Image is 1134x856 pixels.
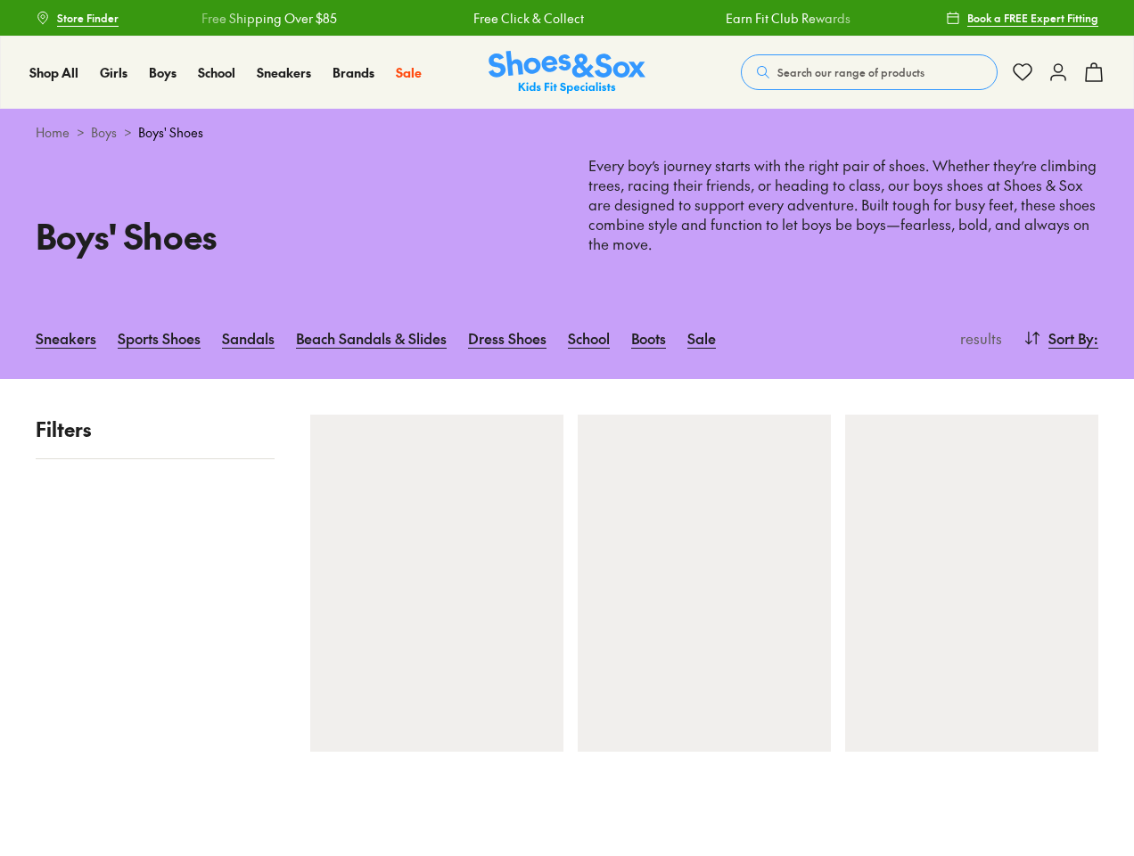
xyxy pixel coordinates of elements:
[777,64,924,80] span: Search our range of products
[29,63,78,81] span: Shop All
[296,318,447,358] a: Beach Sandals & Slides
[257,63,311,81] span: Sneakers
[36,318,96,358] a: Sneakers
[91,123,117,142] a: Boys
[489,51,645,95] a: Shoes & Sox
[222,318,275,358] a: Sandals
[100,63,127,81] span: Girls
[257,63,311,82] a: Sneakers
[568,318,610,358] a: School
[396,63,422,81] span: Sale
[967,10,1098,26] span: Book a FREE Expert Fitting
[468,318,546,358] a: Dress Shoes
[198,63,235,81] span: School
[1048,327,1094,349] span: Sort By
[588,156,1098,254] p: Every boy’s journey starts with the right pair of shoes. Whether they’re climbing trees, racing t...
[57,10,119,26] span: Store Finder
[953,327,1002,349] p: results
[489,51,645,95] img: SNS_Logo_Responsive.svg
[946,2,1098,34] a: Book a FREE Expert Fitting
[631,318,666,358] a: Boots
[118,318,201,358] a: Sports Shoes
[1094,327,1098,349] span: :
[149,63,177,82] a: Boys
[100,63,127,82] a: Girls
[687,318,716,358] a: Sale
[725,9,850,28] a: Earn Fit Club Rewards
[472,9,583,28] a: Free Click & Collect
[201,9,336,28] a: Free Shipping Over $85
[36,123,70,142] a: Home
[741,54,998,90] button: Search our range of products
[1023,318,1098,358] button: Sort By:
[138,123,203,142] span: Boys' Shoes
[36,2,119,34] a: Store Finder
[36,210,546,261] h1: Boys' Shoes
[36,123,1098,142] div: > >
[36,415,275,444] p: Filters
[29,63,78,82] a: Shop All
[396,63,422,82] a: Sale
[149,63,177,81] span: Boys
[198,63,235,82] a: School
[333,63,374,81] span: Brands
[333,63,374,82] a: Brands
